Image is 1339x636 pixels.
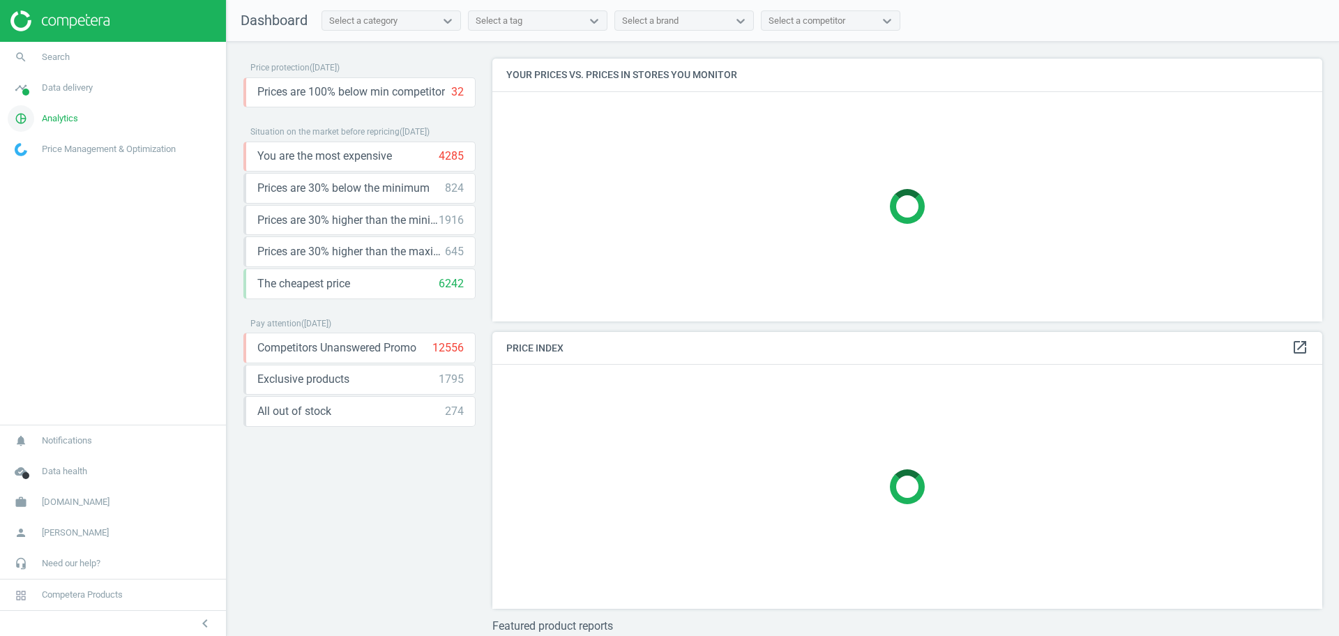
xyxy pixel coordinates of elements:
[8,44,34,70] i: search
[257,213,439,228] span: Prices are 30% higher than the minimum
[42,112,78,125] span: Analytics
[42,527,109,539] span: [PERSON_NAME]
[197,615,213,632] i: chevron_left
[257,276,350,291] span: The cheapest price
[1292,339,1308,357] a: open_in_new
[250,127,400,137] span: Situation on the market before repricing
[241,12,308,29] span: Dashboard
[257,149,392,164] span: You are the most expensive
[492,332,1322,365] h4: Price Index
[10,10,109,31] img: ajHJNr6hYgQAAAAASUVORK5CYII=
[8,520,34,546] i: person
[257,372,349,387] span: Exclusive products
[8,75,34,101] i: timeline
[257,340,416,356] span: Competitors Unanswered Promo
[310,63,340,73] span: ( [DATE] )
[492,59,1322,91] h4: Your prices vs. prices in stores you monitor
[42,496,109,508] span: [DOMAIN_NAME]
[42,82,93,94] span: Data delivery
[439,372,464,387] div: 1795
[8,105,34,132] i: pie_chart_outlined
[42,557,100,570] span: Need our help?
[42,589,123,601] span: Competera Products
[257,84,445,100] span: Prices are 100% below min competitor
[250,63,310,73] span: Price protection
[492,619,1322,633] h3: Featured product reports
[42,465,87,478] span: Data health
[439,276,464,291] div: 6242
[8,550,34,577] i: headset_mic
[622,15,679,27] div: Select a brand
[769,15,845,27] div: Select a competitor
[1292,339,1308,356] i: open_in_new
[188,614,222,633] button: chevron_left
[439,213,464,228] div: 1916
[257,181,430,196] span: Prices are 30% below the minimum
[8,489,34,515] i: work
[42,434,92,447] span: Notifications
[400,127,430,137] span: ( [DATE] )
[250,319,301,328] span: Pay attention
[42,143,176,156] span: Price Management & Optimization
[15,143,27,156] img: wGWNvw8QSZomAAAAABJRU5ErkJggg==
[257,244,445,259] span: Prices are 30% higher than the maximal
[445,244,464,259] div: 645
[301,319,331,328] span: ( [DATE] )
[476,15,522,27] div: Select a tag
[42,51,70,63] span: Search
[329,15,398,27] div: Select a category
[257,404,331,419] span: All out of stock
[8,427,34,454] i: notifications
[439,149,464,164] div: 4285
[432,340,464,356] div: 12556
[445,181,464,196] div: 824
[451,84,464,100] div: 32
[8,458,34,485] i: cloud_done
[445,404,464,419] div: 274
